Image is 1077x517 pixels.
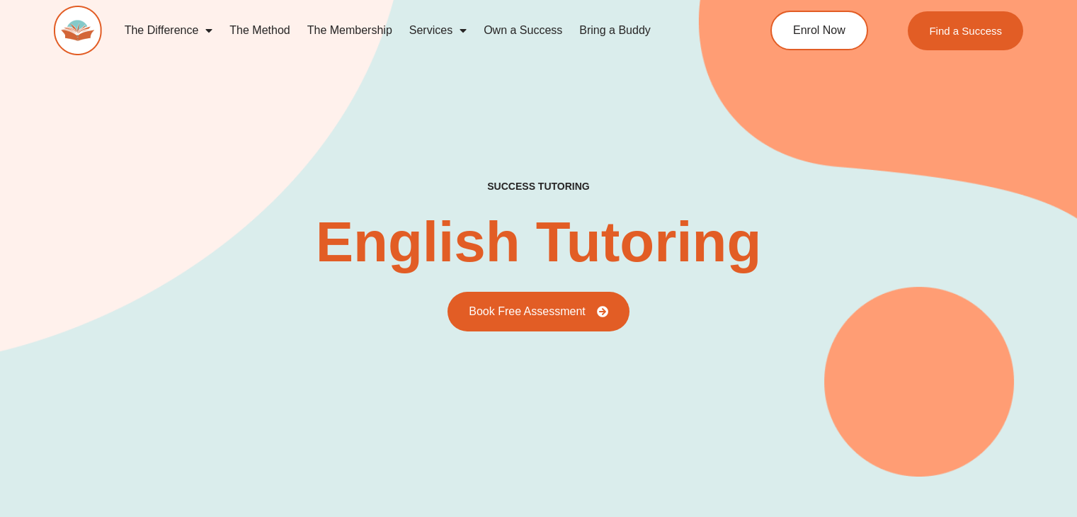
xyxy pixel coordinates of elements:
h2: English Tutoring [316,214,762,271]
a: Enrol Now [770,11,868,50]
a: Book Free Assessment [448,292,629,331]
h2: success tutoring [487,180,589,193]
a: Services [401,14,475,47]
a: Find a Success [908,11,1023,50]
span: Book Free Assessment [469,306,586,317]
span: Find a Success [929,25,1002,36]
a: The Method [221,14,298,47]
a: Own a Success [475,14,571,47]
span: Enrol Now [793,25,845,36]
a: Bring a Buddy [571,14,659,47]
nav: Menu [116,14,715,47]
a: The Difference [116,14,222,47]
a: The Membership [299,14,401,47]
